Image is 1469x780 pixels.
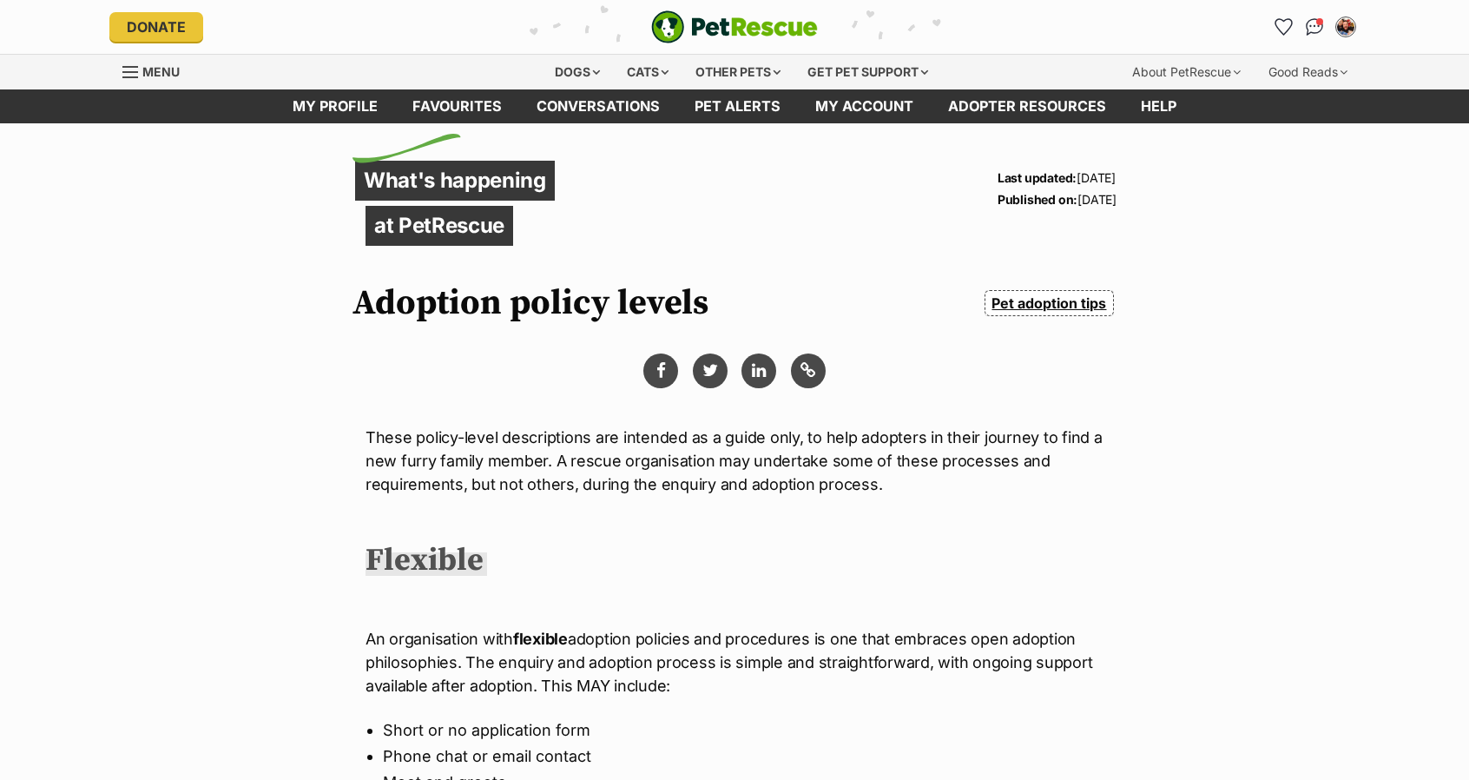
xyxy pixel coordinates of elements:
[122,55,192,86] a: Menu
[383,717,1086,744] li: Short or no application form
[795,55,940,89] div: Get pet support
[395,89,519,123] a: Favourites
[677,89,798,123] a: Pet alerts
[651,10,818,43] img: logo-e224e6f780fb5917bec1dbf3a21bbac754714ae5b6737aabdf751b685950b380.svg
[693,354,728,388] a: Share via Twitter
[1123,89,1194,123] a: Help
[366,206,513,246] p: at PetRescue
[1306,18,1324,36] img: chat-41dd97257d64d25036548639549fe6c8038ab92f7586957e7f3b1b290dea8141.svg
[519,89,677,123] a: conversations
[791,354,826,388] button: Copy link
[998,170,1077,185] strong: Last updated:
[1269,13,1360,41] ul: Account quick links
[366,426,1103,496] p: These policy-level descriptions are intended as a guide only, to help adopters in their journey t...
[142,64,180,79] span: Menu
[615,55,681,89] div: Cats
[543,55,612,89] div: Dogs
[931,89,1123,123] a: Adopter resources
[683,55,793,89] div: Other pets
[798,89,931,123] a: My account
[513,630,568,648] strong: flexible
[741,354,776,388] a: Share via Linkedin
[1256,55,1360,89] div: Good Reads
[1301,13,1328,41] a: Conversations
[366,542,487,580] h2: Flexible
[1332,13,1360,41] button: My account
[1337,18,1354,36] img: Joel Brooks profile pic
[643,354,678,388] button: Share via facebook
[998,188,1117,210] p: [DATE]
[352,283,708,323] h1: Adoption policy levels
[998,192,1077,207] strong: Published on:
[651,10,818,43] a: PetRescue
[998,167,1117,188] p: [DATE]
[1120,55,1253,89] div: About PetRescue
[109,12,203,42] a: Donate
[366,627,1103,697] p: An organisation with adoption policies and procedures is one that embraces open adoption philosop...
[275,89,395,123] a: My profile
[1269,13,1297,41] a: Favourites
[985,290,1114,316] a: Pet adoption tips
[352,134,461,163] img: decorative flick
[383,744,1086,770] li: Phone chat or email contact
[355,161,555,201] p: What's happening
